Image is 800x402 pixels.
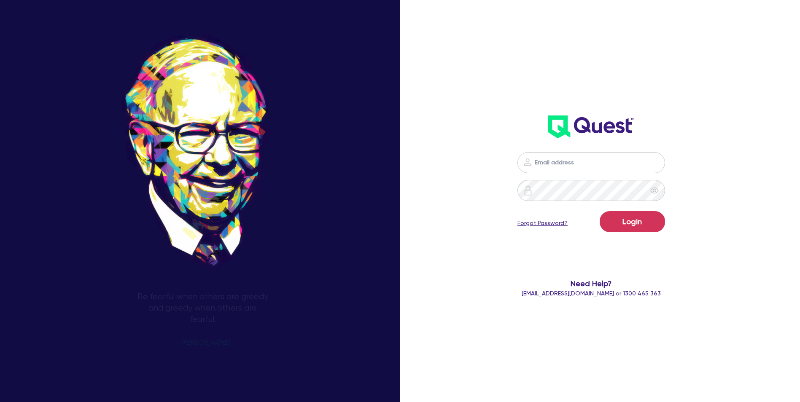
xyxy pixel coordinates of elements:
input: Email address [517,152,665,173]
span: Need Help? [484,278,698,289]
span: or 1300 465 363 [522,290,661,297]
img: wH2k97JdezQIQAAAABJRU5ErkJggg== [548,115,634,138]
a: Forgot Password? [517,219,568,228]
img: icon-password [523,185,533,196]
a: [EMAIL_ADDRESS][DOMAIN_NAME] [522,290,614,297]
span: eye [650,186,659,195]
span: - [PERSON_NAME] [176,340,229,346]
img: icon-password [523,157,533,167]
button: Login [600,211,665,232]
